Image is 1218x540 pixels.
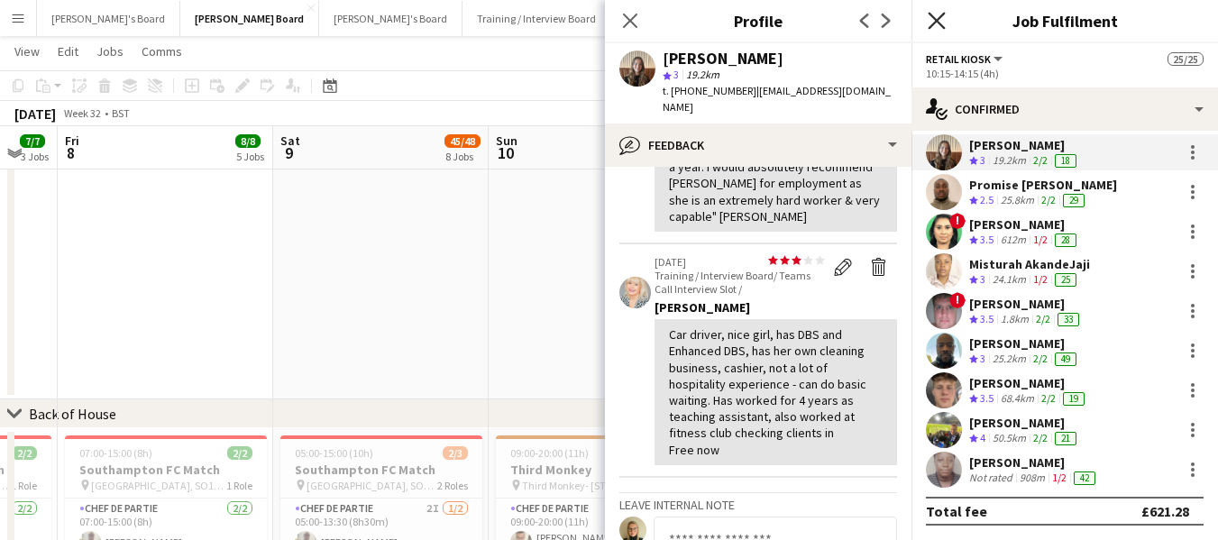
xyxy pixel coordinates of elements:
h3: Profile [605,9,911,32]
span: Comms [142,43,182,59]
app-skills-label: 2/2 [1041,193,1056,206]
span: 2/2 [227,446,252,460]
button: Retail Kiosk [926,52,1005,66]
span: 3.5 [980,312,994,325]
app-skills-label: 2/2 [1036,312,1050,325]
span: 19.2km [682,68,723,81]
app-skills-label: 2/2 [1033,352,1048,365]
div: 49 [1055,352,1076,366]
div: 24.1km [989,272,1030,288]
a: Edit [50,40,86,63]
div: Promise [PERSON_NAME] [969,177,1117,193]
h3: Job Fulfilment [911,9,1218,32]
span: Retail Kiosk [926,52,991,66]
span: Week 32 [60,106,105,120]
span: Sun [496,133,517,149]
div: 25.2km [989,352,1030,367]
div: [PERSON_NAME] [969,137,1080,153]
div: 25 [1055,273,1076,287]
span: 8/8 [235,134,261,148]
span: View [14,43,40,59]
div: [PERSON_NAME] [969,335,1080,352]
span: 3 [980,272,985,286]
div: [PERSON_NAME] [969,216,1080,233]
span: 25/25 [1168,52,1204,66]
span: 05:00-15:00 (10h) [295,446,373,460]
div: Back of House [29,405,116,423]
span: t. [PHONE_NUMBER] [663,84,756,97]
span: 8 [62,142,79,163]
div: [PERSON_NAME] [969,454,1099,471]
app-skills-label: 1/2 [1052,471,1067,484]
div: Not rated [969,471,1016,485]
div: 8 Jobs [445,150,480,163]
p: [DATE] [655,255,825,269]
div: 33 [1058,313,1079,326]
div: Total fee [926,502,987,520]
div: [PERSON_NAME] [969,415,1080,431]
span: Third Monkey- [STREET_ADDRESS] [522,479,657,492]
app-skills-label: 1/2 [1033,272,1048,286]
app-skills-label: 2/2 [1041,391,1056,405]
div: 25.8km [997,193,1038,208]
span: 7/7 [20,134,45,148]
a: View [7,40,47,63]
button: [PERSON_NAME]'s Board [37,1,180,36]
span: 09:00-20:00 (11h) [510,446,589,460]
div: Confirmed [911,87,1218,131]
span: 3 [980,352,985,365]
div: 1.8km [997,312,1032,327]
h3: Leave internal note [619,497,897,513]
div: BST [112,106,130,120]
div: [PERSON_NAME] [969,296,1083,312]
span: ! [949,292,966,308]
div: 42 [1074,471,1095,485]
span: 2/3 [443,446,468,460]
div: 50.5km [989,431,1030,446]
span: Jobs [96,43,124,59]
span: 2 Roles [437,479,468,492]
span: 1 Role [11,479,37,492]
span: 2.5 [980,193,994,206]
div: 5 Jobs [236,150,264,163]
span: [GEOGRAPHIC_DATA], SO14 5FP [307,479,437,492]
span: 1 Role [226,479,252,492]
span: 3 [673,68,679,81]
span: 2/2 [12,446,37,460]
div: 68.4km [997,391,1038,407]
div: 28 [1055,233,1076,247]
h3: Southampton FC Match [65,462,267,478]
div: [PERSON_NAME] [663,50,783,67]
div: 19.2km [989,153,1030,169]
span: 4 [980,431,985,444]
div: [PERSON_NAME] [969,375,1088,391]
span: [GEOGRAPHIC_DATA], SO14 5FP [91,479,226,492]
button: [PERSON_NAME] Board [180,1,319,36]
a: Comms [134,40,189,63]
a: Jobs [89,40,131,63]
div: 612m [997,233,1030,248]
div: 19 [1063,392,1085,406]
div: 908m [1016,471,1049,485]
span: Fri [65,133,79,149]
h3: Southampton FC Match [280,462,482,478]
span: 45/48 [444,134,481,148]
h3: Third Monkey [496,462,698,478]
div: 10:15-14:15 (4h) [926,67,1204,80]
div: 29 [1063,194,1085,207]
div: Car driver, nice girl, has DBS and Enhanced DBS, has her own cleaning business, cashier, not a lo... [669,326,883,458]
div: Misturah AkandeJaji [969,256,1090,272]
app-skills-label: 2/2 [1033,153,1048,167]
span: 9 [278,142,300,163]
div: Feedback [605,124,911,167]
div: [PERSON_NAME] [655,299,897,316]
div: 21 [1055,432,1076,445]
span: 07:00-15:00 (8h) [79,446,152,460]
span: 10 [493,142,517,163]
span: ! [949,213,966,229]
span: 3.5 [980,233,994,246]
div: 3 Jobs [21,150,49,163]
app-skills-label: 2/2 [1033,431,1048,444]
span: 3.5 [980,391,994,405]
div: 18 [1055,154,1076,168]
